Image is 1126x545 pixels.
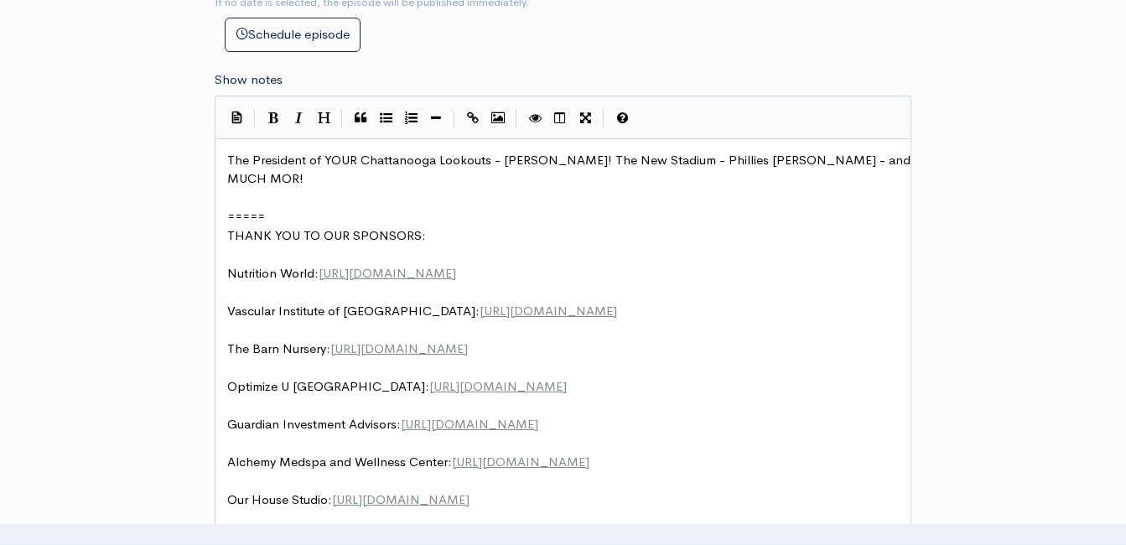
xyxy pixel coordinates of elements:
span: [URL][DOMAIN_NAME] [319,265,456,281]
button: Insert Image [485,106,511,131]
span: [URL][DOMAIN_NAME] [452,454,589,470]
span: [URL][DOMAIN_NAME] [429,378,567,394]
button: Schedule episode [225,18,361,52]
label: Show notes [215,70,283,90]
button: Quote [348,106,373,131]
span: [URL][DOMAIN_NAME] [480,303,617,319]
button: Bold [261,106,286,131]
span: Our House Studio: [227,491,470,507]
span: Guardian Investment Advisors: [227,416,538,432]
button: Toggle Fullscreen [573,106,598,131]
button: Italic [286,106,311,131]
span: [URL][DOMAIN_NAME] [332,491,470,507]
span: Nutrition World: [227,265,456,281]
button: Toggle Preview [522,106,547,131]
span: The Barn Nursery: [227,340,468,356]
span: Optimize U [GEOGRAPHIC_DATA]: [227,378,567,394]
button: Create Link [460,106,485,131]
button: Markdown Guide [610,106,635,131]
span: [URL][DOMAIN_NAME] [330,340,468,356]
i: | [603,109,605,128]
span: ===== [227,208,265,224]
span: Vascular Institute of [GEOGRAPHIC_DATA]: [227,303,617,319]
button: Numbered List [398,106,423,131]
span: The President of YOUR Chattanooga Lookouts - [PERSON_NAME]! The New Stadium - Phillies [PERSON_NA... [227,152,914,187]
i: | [341,109,343,128]
span: THANK YOU TO OUR SPONSORS: [227,227,426,243]
i: | [516,109,517,128]
i: | [454,109,455,128]
span: [URL][DOMAIN_NAME] [401,416,538,432]
button: Insert Horizontal Line [423,106,449,131]
button: Heading [311,106,336,131]
button: Insert Show Notes Template [224,104,249,129]
button: Toggle Side by Side [547,106,573,131]
span: Alchemy Medspa and Wellness Center: [227,454,589,470]
button: Generic List [373,106,398,131]
i: | [254,109,256,128]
